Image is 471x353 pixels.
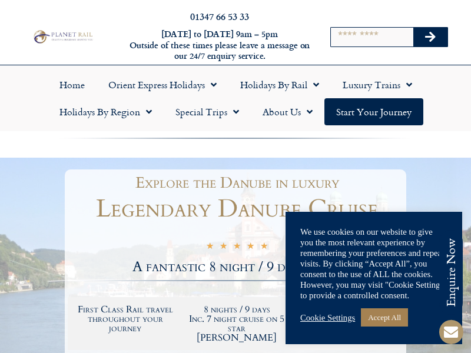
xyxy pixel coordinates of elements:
i: ★ [260,242,268,253]
a: Holidays by Region [48,98,164,125]
a: 01347 66 53 33 [190,9,249,23]
i: ★ [233,242,241,253]
h2: 8 nights / 9 days Inc. 7 night cruise on 5 star [PERSON_NAME] [187,305,287,342]
img: Planet Rail Train Holidays Logo [31,29,94,44]
h1: Legendary Danube Cruise [68,197,406,221]
h6: [DATE] to [DATE] 9am – 5pm Outside of these times please leave a message on our 24/7 enquiry serv... [128,29,311,62]
a: Special Trips [164,98,251,125]
i: ★ [220,242,227,253]
a: Luxury Trains [331,71,424,98]
h2: First Class Rail travel throughout your journey [75,305,175,333]
a: Cookie Settings [300,312,355,323]
a: Holidays by Rail [228,71,331,98]
nav: Menu [6,71,465,125]
i: ★ [206,242,214,253]
h2: A fantastic 8 night / 9 day cruise [68,260,406,274]
button: Search [413,28,447,46]
div: We use cookies on our website to give you the most relevant experience by remembering your prefer... [300,227,447,301]
h1: Explore the Danube in luxury [74,175,400,191]
a: About Us [251,98,324,125]
a: Home [48,71,97,98]
i: ★ [247,242,254,253]
a: Start your Journey [324,98,423,125]
div: 5/5 [206,241,268,253]
a: Orient Express Holidays [97,71,228,98]
a: Accept All [361,308,408,327]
